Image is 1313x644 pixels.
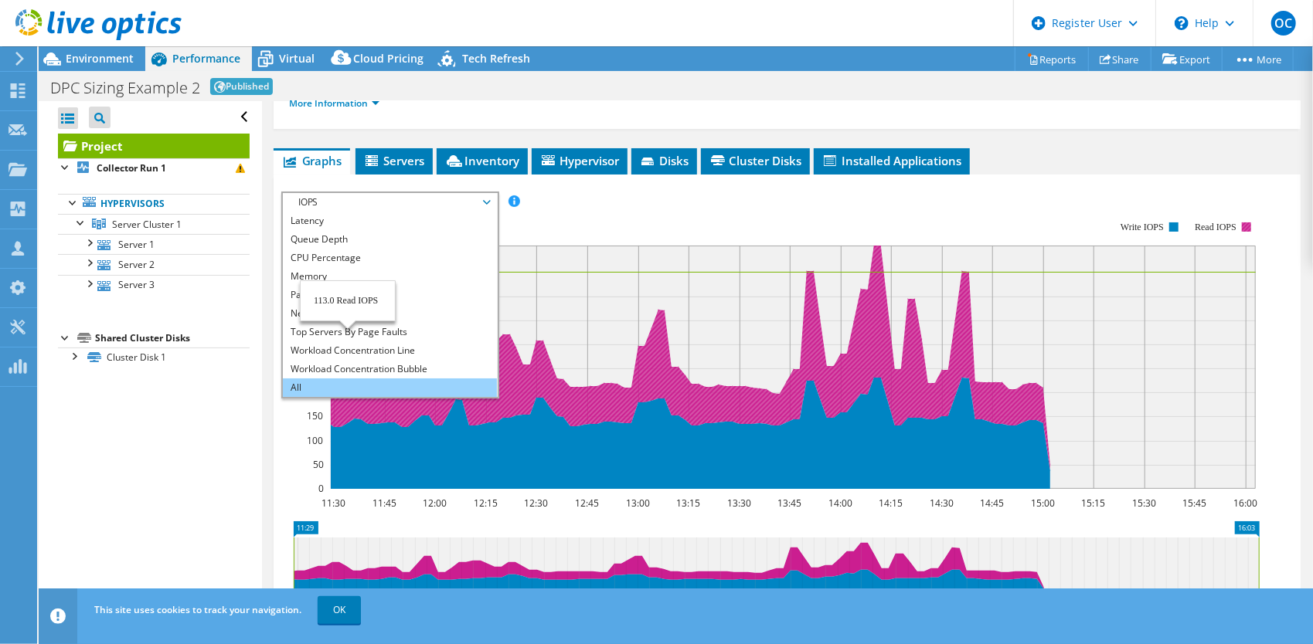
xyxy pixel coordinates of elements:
[58,158,250,178] a: Collector Run 1
[283,304,497,323] li: Network Throughput
[821,153,962,168] span: Installed Applications
[980,497,1004,510] text: 14:45
[283,360,497,378] li: Workload Concentration Bubble
[210,78,273,95] span: Published
[283,212,497,230] li: Latency
[58,254,250,274] a: Server 2
[474,497,498,510] text: 12:15
[112,218,182,231] span: Server Cluster 1
[318,482,324,495] text: 0
[58,234,250,254] a: Server 1
[97,161,166,175] b: Collector Run 1
[289,97,379,110] a: More Information
[281,153,342,168] span: Graphs
[94,603,301,616] span: This site uses cookies to track your navigation.
[283,286,497,304] li: Participation
[307,409,323,422] text: 150
[1182,497,1206,510] text: 15:45
[66,51,134,66] span: Environment
[727,497,751,510] text: 13:30
[95,329,250,347] div: Shared Cluster Disks
[283,323,497,341] li: Top Servers By Page Faults
[828,497,852,510] text: 14:00
[1233,497,1257,510] text: 16:00
[1151,47,1223,71] a: Export
[279,51,315,66] span: Virtual
[423,497,447,510] text: 12:00
[283,249,497,267] li: CPU Percentage
[321,497,345,510] text: 11:30
[372,497,396,510] text: 11:45
[639,153,689,168] span: Disks
[1031,497,1055,510] text: 15:00
[1132,497,1156,510] text: 15:30
[709,153,802,168] span: Cluster Disks
[313,458,324,471] text: 50
[930,497,954,510] text: 14:30
[58,214,250,234] a: Server Cluster 1
[524,497,548,510] text: 12:30
[307,434,323,447] text: 100
[50,80,200,96] h1: DPC Sizing Example 2
[363,153,425,168] span: Servers
[879,497,903,510] text: 14:15
[462,51,530,66] span: Tech Refresh
[353,51,423,66] span: Cloud Pricing
[283,341,497,360] li: Workload Concentration Line
[283,230,497,249] li: Queue Depth
[1015,47,1089,71] a: Reports
[1195,222,1236,232] text: Read IOPS
[58,194,250,214] a: Hypervisors
[1271,11,1296,36] span: OC
[283,267,497,286] li: Memory
[283,378,497,397] li: All
[444,153,520,168] span: Inventory
[1088,47,1151,71] a: Share
[626,497,650,510] text: 13:00
[1222,47,1294,71] a: More
[1175,16,1189,30] svg: \n
[58,347,250,368] a: Cluster Disk 1
[172,51,240,66] span: Performance
[291,193,489,212] span: IOPS
[1121,222,1164,232] text: Write IOPS
[318,596,361,624] a: OK
[539,153,620,168] span: Hypervisor
[58,275,250,295] a: Server 3
[575,497,599,510] text: 12:45
[777,497,801,510] text: 13:45
[676,497,700,510] text: 13:15
[1081,497,1105,510] text: 15:15
[58,134,250,158] a: Project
